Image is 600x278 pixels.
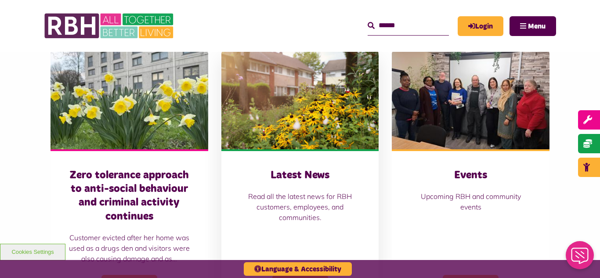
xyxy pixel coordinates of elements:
p: Read all the latest news for RBH customers, employees, and communities. [239,191,361,223]
a: MyRBH [458,16,503,36]
img: Group photo of customers and colleagues at Spotland Community Centre [392,51,549,149]
p: Upcoming RBH and community events [409,191,532,212]
img: RBH [44,9,176,43]
h3: Events [409,169,532,182]
img: SAZ MEDIA RBH HOUSING4 [221,51,379,149]
h3: Latest News [239,169,361,182]
button: Navigation [510,16,556,36]
input: Search [368,16,449,35]
img: Freehold [51,51,208,149]
span: Menu [528,23,546,30]
iframe: Netcall Web Assistant for live chat [560,238,600,278]
p: Customer evicted after her home was used as a drugs den and visitors were also causing damage and... [68,232,191,264]
button: Language & Accessibility [244,262,352,276]
h3: Zero tolerance approach to anti-social behaviour and criminal activity continues [68,169,191,224]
